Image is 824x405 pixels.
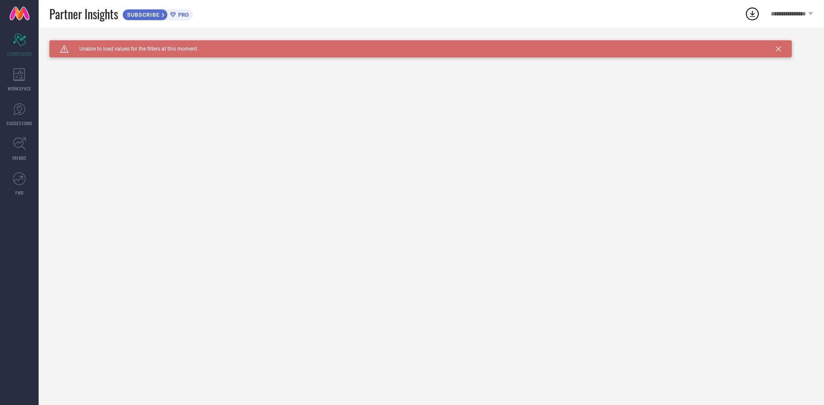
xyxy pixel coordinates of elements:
[69,46,198,52] span: Unable to load values for the filters at this moment.
[122,7,193,21] a: SUBSCRIBEPRO
[6,120,33,126] span: SUGGESTIONS
[49,40,813,47] div: Unable to load filters at this moment. Please try later.
[12,155,27,161] span: TRENDS
[49,5,118,23] span: Partner Insights
[123,12,162,18] span: SUBSCRIBE
[15,189,24,196] span: FWD
[8,85,31,92] span: WORKSPACE
[745,6,760,21] div: Open download list
[176,12,189,18] span: PRO
[7,51,32,57] span: SCORECARDS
